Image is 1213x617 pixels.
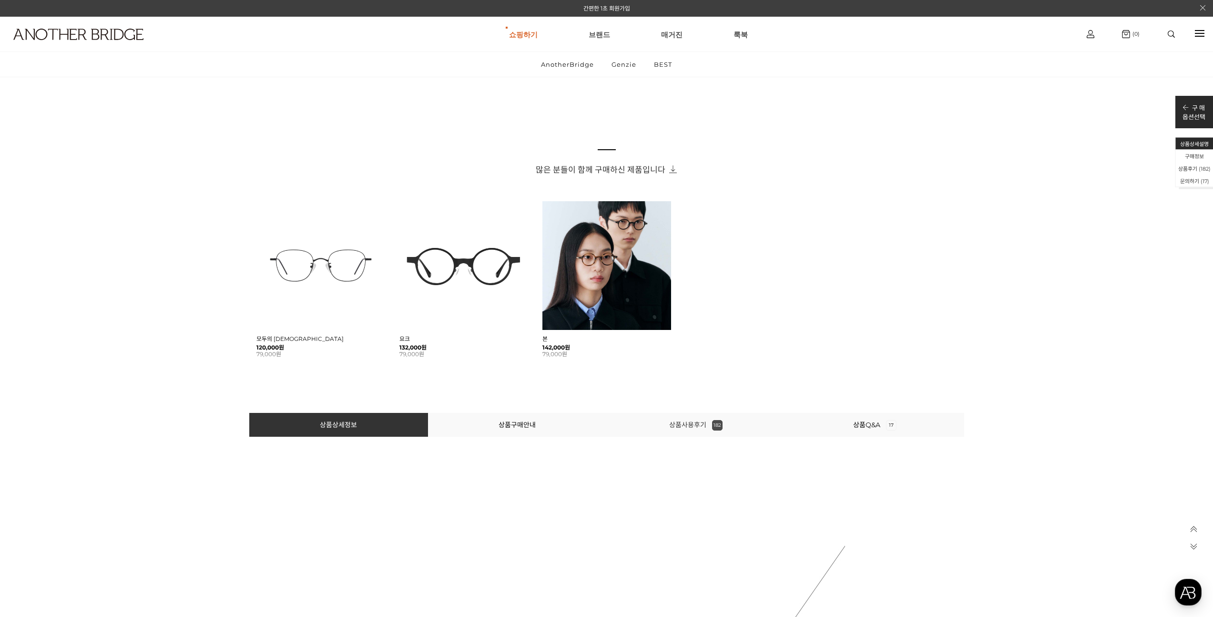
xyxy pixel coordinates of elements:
a: 모두의 [DEMOGRAPHIC_DATA] [256,335,344,342]
strong: 120,000원 [256,344,385,351]
a: 간편한 1초 회원가입 [583,5,630,12]
span: 대화 [87,317,99,325]
span: (0) [1130,31,1140,37]
a: 매거진 [661,17,683,51]
span: 설정 [147,317,159,324]
p: 구 매 [1182,103,1205,112]
a: 상품구매안내 [499,421,536,429]
a: 쇼핑하기 [509,17,538,51]
a: AnotherBridge [533,52,602,77]
strong: 132,000원 [399,344,528,351]
img: 요크 글라스 - 트렌디한 디자인의 유니크한 안경 이미지 [399,201,528,330]
a: 본 [542,335,548,342]
strong: 142,000원 [542,344,671,351]
a: Genzie [603,52,644,77]
a: 홈 [3,302,63,326]
a: 대화 [63,302,123,326]
a: BEST [646,52,680,77]
a: 설정 [123,302,183,326]
h3: 많은 분들이 함께 구매하신 제품입니다 [249,163,964,175]
img: 본 - 동그란 렌즈로 돋보이는 아세테이트 안경 이미지 [542,201,671,330]
a: 요크 [399,335,410,342]
li: 79,000원 [399,351,528,358]
img: cart [1087,30,1094,38]
a: 상품Q&A [853,421,897,429]
li: 79,000원 [256,351,385,358]
span: 17 [886,420,897,431]
img: logo [13,29,143,40]
a: logo [5,29,187,63]
a: (0) [1122,30,1140,38]
a: 상품사용후기 [669,421,723,429]
span: 182 [712,420,723,431]
span: 182 [1201,165,1209,172]
a: 상품상세정보 [320,421,357,429]
a: 룩북 [734,17,748,51]
a: 브랜드 [589,17,610,51]
img: 모두의 안경 - 다양한 크기에 맞춘 다용도 디자인 이미지 [256,201,385,330]
li: 79,000원 [542,351,671,358]
img: cart [1122,30,1130,38]
p: 옵션선택 [1182,112,1205,121]
span: 홈 [30,317,36,324]
img: search [1168,31,1175,38]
